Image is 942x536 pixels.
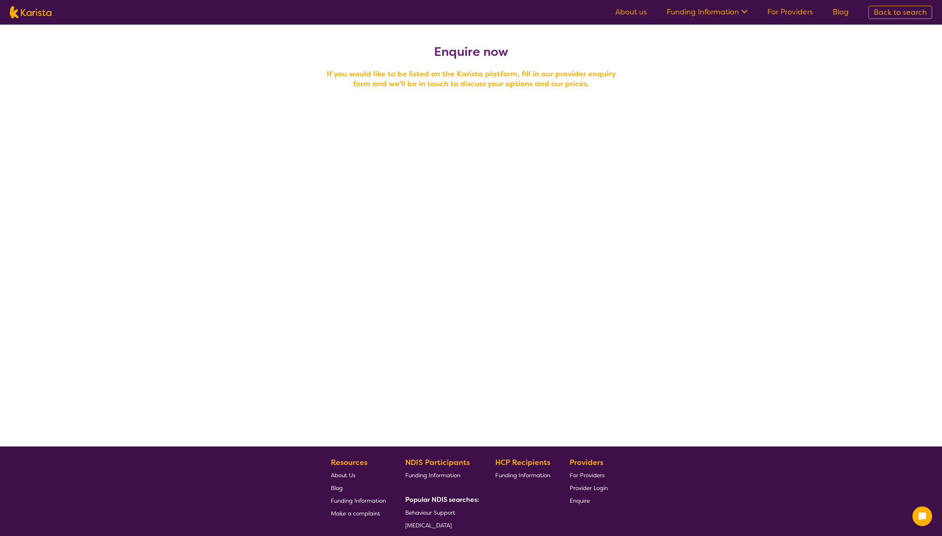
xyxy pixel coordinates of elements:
span: For Providers [570,472,605,479]
a: Blog [833,7,849,17]
span: Funding Information [495,472,550,479]
span: Funding Information [405,472,460,479]
b: NDIS Participants [405,458,470,467]
span: Back to search [874,7,927,17]
h2: Enquire now [323,44,619,59]
span: Provider Login [570,484,608,492]
span: [MEDICAL_DATA] [405,522,452,529]
a: For Providers [767,7,813,17]
span: Enquire [570,497,590,504]
a: About us [615,7,647,17]
a: Behaviour Support [405,506,476,519]
a: For Providers [570,469,608,481]
span: Make a complaint [331,510,380,517]
a: Make a complaint [331,507,386,520]
a: [MEDICAL_DATA] [405,519,476,531]
a: Funding Information [405,469,476,481]
b: Popular NDIS searches: [405,495,479,504]
span: Behaviour Support [405,509,455,516]
a: Funding Information [331,494,386,507]
span: Funding Information [331,497,386,504]
h4: If you would like to be listed on the Karista platform, fill in our provider enquiry form and we'... [323,69,619,89]
a: Enquire [570,494,608,507]
a: Funding Information [667,7,748,17]
span: About Us [331,472,356,479]
span: Blog [331,484,343,492]
a: Provider Login [570,481,608,494]
a: About Us [331,469,386,481]
b: Resources [331,458,367,467]
a: Funding Information [495,469,550,481]
a: Back to search [868,6,932,19]
img: Karista logo [10,6,51,18]
b: HCP Recipients [495,458,550,467]
b: Providers [570,458,603,467]
a: Blog [331,481,386,494]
